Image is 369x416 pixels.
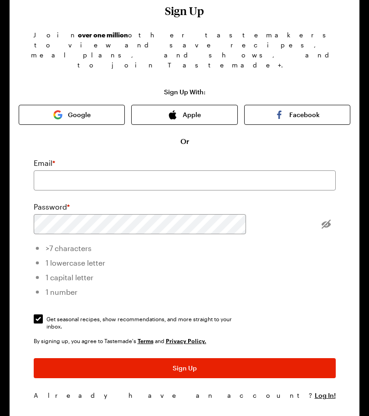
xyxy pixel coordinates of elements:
[19,5,350,17] h1: Sign Up
[34,201,70,212] label: Password
[46,288,77,296] span: 1 number
[78,31,128,39] b: over one million
[34,336,336,345] div: By signing up, you agree to Tastemade's and
[46,315,246,323] span: Get seasonal recipes, show recommendations, and more straight to your inbox.
[19,30,350,70] p: Join other tastemakers to view and save recipes, meal plans, and shows, and to join Tastemade+.
[138,337,154,344] a: Tastemade Terms of Service
[244,105,350,125] button: Facebook
[34,391,315,399] span: Already have an account?
[46,273,93,282] span: 1 capital letter
[180,136,189,147] span: Or
[34,158,55,169] label: Email
[46,258,105,267] span: 1 lowercase letter
[131,105,237,125] button: Apple
[34,358,336,378] button: Sign Up
[166,337,206,344] a: Tastemade Privacy Policy
[46,244,92,252] span: >7 characters
[19,105,125,125] button: Google
[315,391,336,400] button: Log In!
[164,88,205,96] p: Sign Up With:
[173,364,197,373] span: Sign Up
[34,314,43,324] input: Get seasonal recipes, show recommendations, and more straight to your inbox.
